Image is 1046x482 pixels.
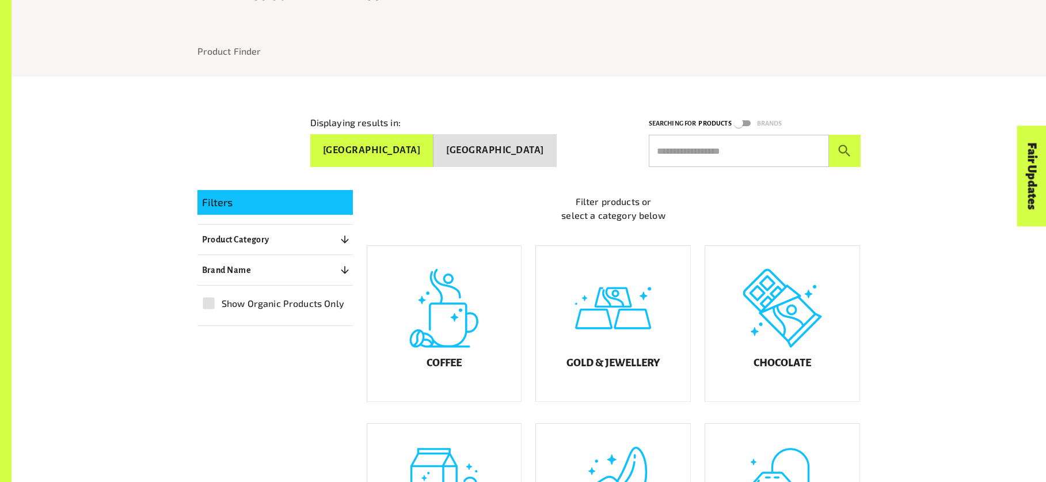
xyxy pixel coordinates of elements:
[310,116,401,130] p: Displaying results in:
[367,245,522,402] a: Coffee
[757,118,782,129] p: Brands
[197,45,261,56] a: Product Finder
[222,297,344,310] span: Show Organic Products Only
[705,245,860,402] a: Chocolate
[202,263,252,277] p: Brand Name
[698,118,731,129] p: Products
[197,260,353,280] button: Brand Name
[433,134,557,167] button: [GEOGRAPHIC_DATA]
[754,357,811,369] h5: Chocolate
[197,229,353,250] button: Product Category
[197,44,861,58] nav: breadcrumb
[427,357,462,369] h5: Coffee
[202,195,348,210] p: Filters
[202,233,269,246] p: Product Category
[535,245,691,402] a: Gold & Jewellery
[310,134,434,167] button: [GEOGRAPHIC_DATA]
[367,195,861,222] p: Filter products or select a category below
[649,118,697,129] p: Searching for
[566,357,660,369] h5: Gold & Jewellery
